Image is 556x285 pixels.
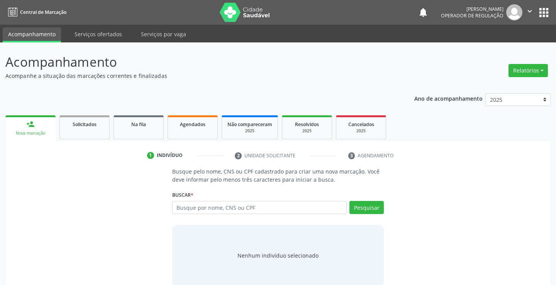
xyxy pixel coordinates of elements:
[26,120,35,128] div: person_add
[157,152,183,159] div: Indivíduo
[3,27,61,42] a: Acompanhamento
[172,189,193,201] label: Buscar
[172,167,384,184] p: Busque pelo nome, CNS ou CPF cadastrado para criar uma nova marcação. Você deve informar pelo men...
[506,4,522,20] img: img
[441,12,503,19] span: Operador de regulação
[11,130,50,136] div: Nova marcação
[522,4,537,20] button: 
[288,128,326,134] div: 2025
[237,251,319,260] div: Nenhum indivíduo selecionado
[509,64,548,77] button: Relatórios
[414,93,483,103] p: Ano de acompanhamento
[525,7,534,15] i: 
[227,128,272,134] div: 2025
[5,6,66,19] a: Central de Marcação
[136,27,192,41] a: Serviços por vaga
[537,6,551,19] button: apps
[69,27,127,41] a: Serviços ofertados
[147,152,154,159] div: 1
[73,121,97,128] span: Solicitados
[348,121,374,128] span: Cancelados
[5,52,387,72] p: Acompanhamento
[131,121,146,128] span: Na fila
[20,9,66,15] span: Central de Marcação
[295,121,319,128] span: Resolvidos
[418,7,429,18] button: notifications
[349,201,384,214] button: Pesquisar
[342,128,380,134] div: 2025
[180,121,205,128] span: Agendados
[172,201,347,214] input: Busque por nome, CNS ou CPF
[441,6,503,12] div: [PERSON_NAME]
[227,121,272,128] span: Não compareceram
[5,72,387,80] p: Acompanhe a situação das marcações correntes e finalizadas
